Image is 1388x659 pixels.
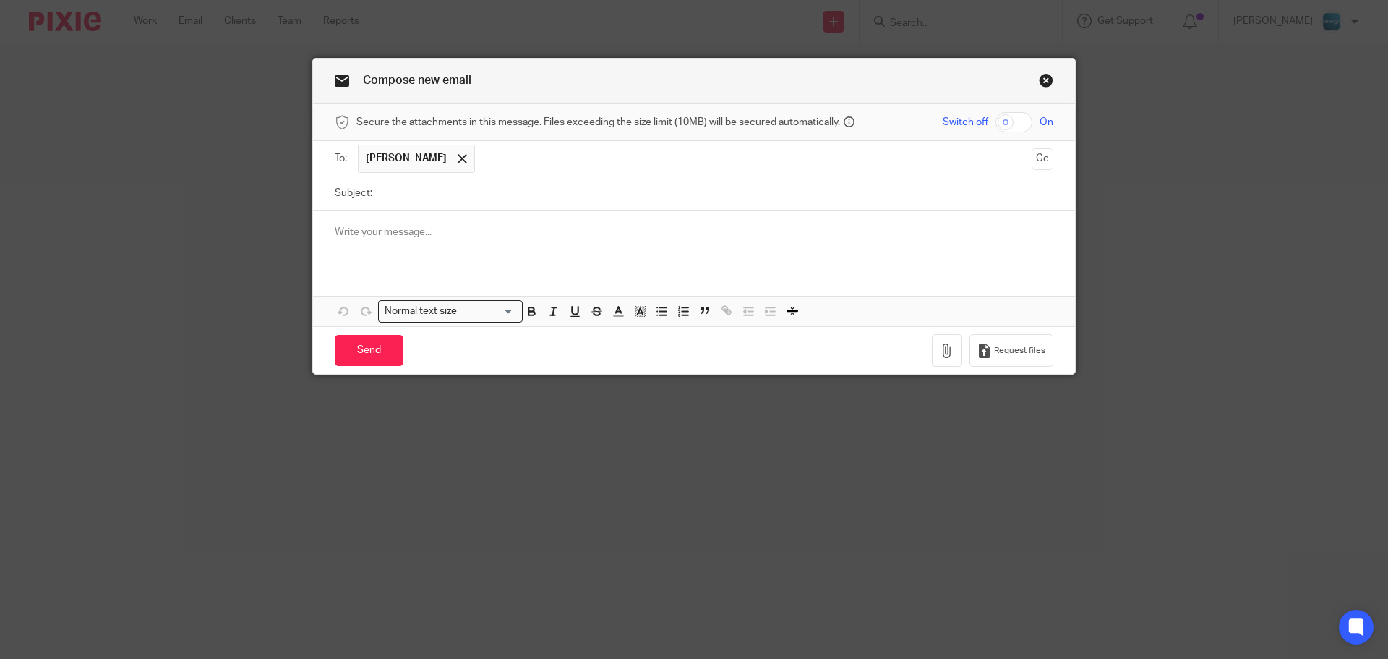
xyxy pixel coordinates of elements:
div: Search for option [378,300,523,323]
input: Send [335,335,403,366]
span: Switch off [943,115,988,129]
button: Request files [969,334,1053,367]
span: Request files [994,345,1045,357]
span: Secure the attachments in this message. Files exceeding the size limit (10MB) will be secured aut... [356,115,840,129]
span: Normal text size [382,304,460,319]
input: Search for option [462,304,514,319]
button: Cc [1032,148,1053,170]
span: On [1040,115,1053,129]
label: To: [335,151,351,166]
span: Compose new email [363,75,471,86]
label: Subject: [335,186,372,200]
span: [PERSON_NAME] [366,151,447,166]
a: Close this dialog window [1039,73,1053,93]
